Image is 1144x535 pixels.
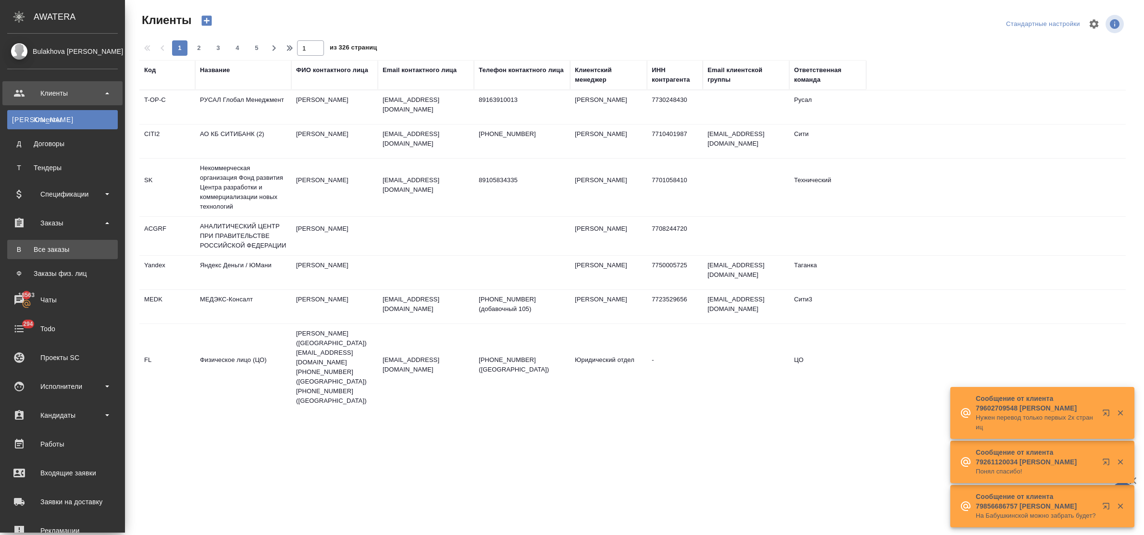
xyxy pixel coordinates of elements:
[1110,409,1130,417] button: Закрыть
[195,12,218,29] button: Создать
[479,129,565,139] p: [PHONE_NUMBER]
[195,217,291,255] td: АНАЛИТИЧЕСКИЙ ЦЕНТР ПРИ ПРАВИТЕЛЬСТВЕ РОССИЙСКОЙ ФЕДЕРАЦИИ
[789,350,866,384] td: ЦО
[7,293,118,307] div: Чаты
[7,187,118,201] div: Спецификации
[291,324,378,411] td: [PERSON_NAME] ([GEOGRAPHIC_DATA]) [EMAIL_ADDRESS][DOMAIN_NAME] [PHONE_NUMBER] ([GEOGRAPHIC_DATA])...
[7,437,118,451] div: Работы
[2,288,123,312] a: 18563Чаты
[7,408,118,423] div: Кандидаты
[139,90,195,124] td: T-OP-C
[383,295,469,314] p: [EMAIL_ADDRESS][DOMAIN_NAME]
[139,124,195,158] td: CITI2
[195,159,291,216] td: Некоммерческая организация Фонд развития Центра разработки и коммерциализации новых технологий
[291,256,378,289] td: [PERSON_NAME]
[195,350,291,384] td: Физическое лицо (ЦО)
[647,171,703,204] td: 7701058410
[383,129,469,149] p: [EMAIL_ADDRESS][DOMAIN_NAME]
[291,171,378,204] td: [PERSON_NAME]
[976,394,1096,413] p: Сообщение от клиента 79602709548 [PERSON_NAME]
[575,65,642,85] div: Клиентский менеджер
[647,90,703,124] td: 7730248430
[139,12,191,28] span: Клиенты
[789,256,866,289] td: Таганка
[479,95,565,105] p: 89163910013
[7,134,118,153] a: ДДоговоры
[2,317,123,341] a: 294Todo
[570,219,647,253] td: [PERSON_NAME]
[383,175,469,195] p: [EMAIL_ADDRESS][DOMAIN_NAME]
[7,86,118,100] div: Клиенты
[647,219,703,253] td: 7708244720
[1004,17,1082,32] div: split button
[976,467,1096,476] p: Понял спасибо!
[647,256,703,289] td: 7750005725
[7,46,118,57] div: Bulakhova [PERSON_NAME]
[479,355,565,374] p: [PHONE_NUMBER] ([GEOGRAPHIC_DATA])
[195,124,291,158] td: АО КБ СИТИБАНК (2)
[1096,452,1119,475] button: Открыть в новой вкладке
[211,43,226,53] span: 3
[291,124,378,158] td: [PERSON_NAME]
[195,90,291,124] td: РУСАЛ Глобал Менеджмент
[291,290,378,323] td: [PERSON_NAME]
[570,90,647,124] td: [PERSON_NAME]
[291,219,378,253] td: [PERSON_NAME]
[976,511,1096,521] p: На Бабушкинской можно забрать будет?
[570,171,647,204] td: [PERSON_NAME]
[647,290,703,323] td: 7723529656
[7,264,118,283] a: ФЗаказы физ. лиц
[7,240,118,259] a: ВВсе заказы
[34,7,125,26] div: AWATERA
[12,290,40,300] span: 18563
[7,379,118,394] div: Исполнители
[570,256,647,289] td: [PERSON_NAME]
[191,43,207,53] span: 2
[7,216,118,230] div: Заказы
[479,175,565,185] p: 89105834335
[2,490,123,514] a: Заявки на доставку
[789,171,866,204] td: Технический
[1096,497,1119,520] button: Открыть в новой вкладке
[647,350,703,384] td: -
[17,319,39,329] span: 294
[7,466,118,480] div: Входящие заявки
[12,139,113,149] div: Договоры
[144,65,156,75] div: Код
[12,245,113,254] div: Все заказы
[139,219,195,253] td: ACGRF
[479,65,564,75] div: Телефон контактного лица
[2,432,123,456] a: Работы
[789,124,866,158] td: Сити
[647,124,703,158] td: 7710401987
[191,40,207,56] button: 2
[7,495,118,509] div: Заявки на доставку
[383,65,457,75] div: Email контактного лица
[7,110,118,129] a: [PERSON_NAME]Клиенты
[7,158,118,177] a: ТТендеры
[383,355,469,374] p: [EMAIL_ADDRESS][DOMAIN_NAME]
[330,42,377,56] span: из 326 страниц
[703,256,789,289] td: [EMAIL_ADDRESS][DOMAIN_NAME]
[976,448,1096,467] p: Сообщение от клиента 79261120034 [PERSON_NAME]
[703,290,789,323] td: [EMAIL_ADDRESS][DOMAIN_NAME]
[139,290,195,323] td: MEDK
[139,256,195,289] td: Yandex
[249,40,264,56] button: 5
[976,413,1096,432] p: Нужен перевод только первых 2х страниц
[1110,458,1130,466] button: Закрыть
[570,124,647,158] td: [PERSON_NAME]
[291,90,378,124] td: [PERSON_NAME]
[570,290,647,323] td: [PERSON_NAME]
[230,40,245,56] button: 4
[1096,403,1119,426] button: Открыть в новой вкладке
[570,350,647,384] td: Юридический отдел
[789,290,866,323] td: Сити3
[383,95,469,114] p: [EMAIL_ADDRESS][DOMAIN_NAME]
[1106,15,1126,33] span: Посмотреть информацию
[2,461,123,485] a: Входящие заявки
[652,65,698,85] div: ИНН контрагента
[12,269,113,278] div: Заказы физ. лиц
[200,65,230,75] div: Название
[139,350,195,384] td: FL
